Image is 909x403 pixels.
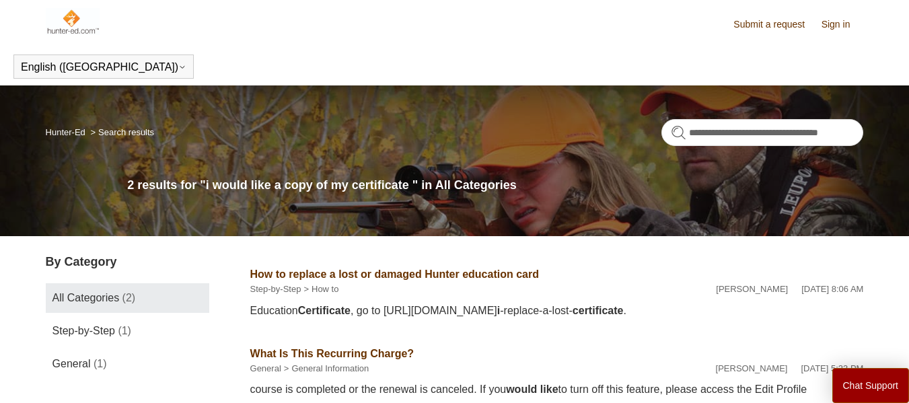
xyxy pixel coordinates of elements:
[822,17,864,32] a: Sign in
[716,362,788,375] li: [PERSON_NAME]
[46,127,85,137] a: Hunter-Ed
[250,303,864,319] div: Education , go to [URL][DOMAIN_NAME] -replace-a-lost- .
[716,283,788,296] li: [PERSON_NAME]
[506,383,537,395] em: would
[298,305,351,316] em: Certificate
[250,362,281,375] li: General
[497,305,500,316] em: i
[281,362,369,375] li: General Information
[291,363,369,373] a: General Information
[250,363,281,373] a: General
[122,292,136,303] span: (2)
[52,358,91,369] span: General
[250,381,864,398] div: course is completed or the renewal is canceled. If you to turn off this feature, please access th...
[46,8,100,35] img: Hunter-Ed Help Center home page
[250,268,539,280] a: How to replace a lost or damaged Hunter education card
[46,349,209,379] a: General (1)
[250,348,414,359] a: What Is This Recurring Charge?
[52,325,115,336] span: Step-by-Step
[661,119,863,146] input: Search
[46,316,209,346] a: Step-by-Step (1)
[801,363,863,373] time: 02/12/2024, 17:23
[312,284,338,294] a: How to
[52,292,120,303] span: All Categories
[250,283,301,296] li: Step-by-Step
[46,127,88,137] li: Hunter-Ed
[46,283,209,313] a: All Categories (2)
[733,17,818,32] a: Submit a request
[573,305,624,316] em: certificate
[46,253,209,271] h3: By Category
[127,176,863,194] h1: 2 results for "i would like a copy of my certificate " in All Categories
[301,283,338,296] li: How to
[540,383,558,395] em: like
[118,325,131,336] span: (1)
[87,127,154,137] li: Search results
[21,61,186,73] button: English ([GEOGRAPHIC_DATA])
[94,358,107,369] span: (1)
[801,284,863,294] time: 07/28/2022, 08:06
[250,284,301,294] a: Step-by-Step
